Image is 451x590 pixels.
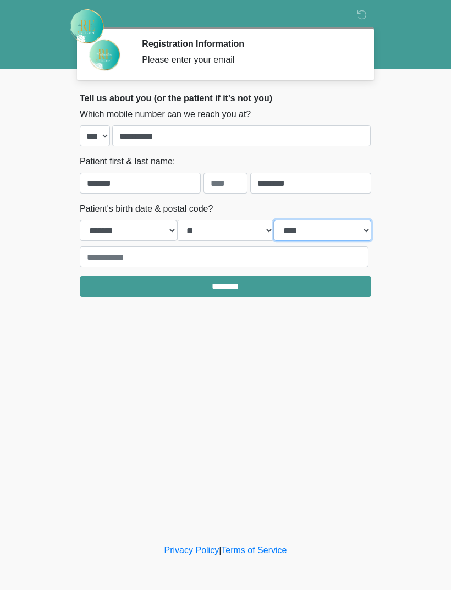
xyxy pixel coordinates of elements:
[80,108,251,121] label: Which mobile number can we reach you at?
[80,93,371,103] h2: Tell us about you (or the patient if it's not you)
[219,545,221,555] a: |
[142,53,355,67] div: Please enter your email
[88,38,121,71] img: Agent Avatar
[221,545,287,555] a: Terms of Service
[69,8,105,45] img: Rehydrate Aesthetics & Wellness Logo
[164,545,219,555] a: Privacy Policy
[80,202,213,216] label: Patient's birth date & postal code?
[80,155,175,168] label: Patient first & last name:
